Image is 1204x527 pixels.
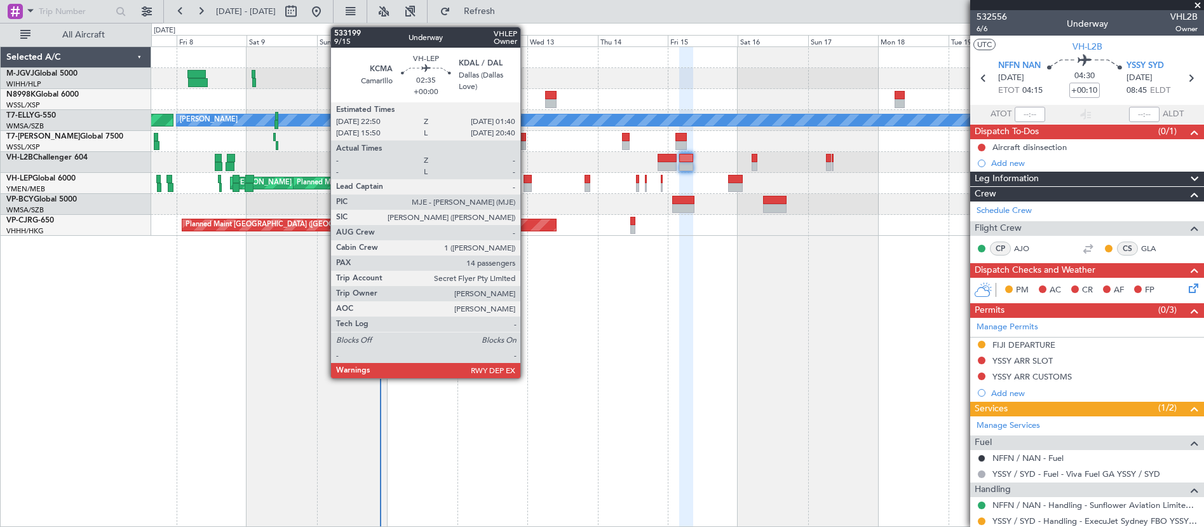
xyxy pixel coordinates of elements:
[1082,284,1093,297] span: CR
[991,388,1198,399] div: Add new
[998,85,1019,97] span: ETOT
[977,420,1040,432] a: Manage Services
[6,121,44,131] a: WMSA/SZB
[6,100,40,110] a: WSSL/XSP
[1141,243,1170,254] a: GLA
[977,205,1032,217] a: Schedule Crew
[6,154,88,161] a: VH-L2BChallenger 604
[387,35,457,46] div: Mon 11
[949,35,1018,46] div: Tue 19
[216,6,276,17] span: [DATE] - [DATE]
[992,500,1198,510] a: NFFN / NAN - Handling - Sunflower Aviation Limited NFFN
[975,172,1039,186] span: Leg Information
[6,205,44,215] a: WMSA/SZB
[975,221,1022,236] span: Flight Crew
[973,39,996,50] button: UTC
[975,125,1039,139] span: Dispatch To-Dos
[414,132,614,151] div: Planned Maint [GEOGRAPHIC_DATA] ([GEOGRAPHIC_DATA])
[975,402,1008,416] span: Services
[977,321,1038,334] a: Manage Permits
[457,35,527,46] div: Tue 12
[6,217,32,224] span: VP-CJR
[975,187,996,202] span: Crew
[6,70,78,78] a: M-JGVJGlobal 5000
[247,35,316,46] div: Sat 9
[6,226,44,236] a: VHHH/HKG
[6,91,36,99] span: N8998K
[991,158,1198,168] div: Add new
[297,174,539,193] div: Planned Maint [GEOGRAPHIC_DATA] ([GEOGRAPHIC_DATA] International)
[6,217,54,224] a: VP-CJRG-650
[1016,284,1029,297] span: PM
[1014,243,1043,254] a: AJO
[6,91,79,99] a: N8998KGlobal 6000
[992,339,1055,350] div: FIJI DEPARTURE
[1126,85,1147,97] span: 08:45
[1145,284,1154,297] span: FP
[668,35,738,46] div: Fri 15
[998,60,1041,72] span: NFFN NAN
[598,35,668,46] div: Thu 14
[1022,85,1043,97] span: 04:15
[6,184,45,194] a: YMEN/MEB
[177,35,247,46] div: Fri 8
[975,435,992,450] span: Fuel
[6,154,33,161] span: VH-L2B
[992,355,1053,366] div: YSSY ARR SLOT
[527,35,597,46] div: Wed 13
[977,24,1007,34] span: 6/6
[6,142,40,152] a: WSSL/XSP
[1150,85,1170,97] span: ELDT
[1126,72,1153,85] span: [DATE]
[39,2,112,21] input: Trip Number
[6,196,34,203] span: VP-BCY
[992,469,1160,479] a: YSSY / SYD - Fuel - Viva Fuel GA YSSY / SYD
[998,72,1024,85] span: [DATE]
[1163,108,1184,121] span: ALDT
[6,79,41,89] a: WIHH/HLP
[975,483,1011,497] span: Handling
[6,112,34,120] span: T7-ELLY
[1158,125,1177,138] span: (0/1)
[33,31,134,39] span: All Aircraft
[154,25,175,36] div: [DATE]
[1015,107,1045,122] input: --:--
[992,142,1067,153] div: Aircraft disinsection
[975,303,1004,318] span: Permits
[6,133,80,140] span: T7-[PERSON_NAME]
[6,70,34,78] span: M-JGVJ
[992,371,1072,382] div: YSSY ARR CUSTOMS
[738,35,808,46] div: Sat 16
[992,453,1064,463] a: NFFN / NAN - Fuel
[1117,242,1138,256] div: CS
[6,175,32,182] span: VH-LEP
[1158,401,1177,414] span: (1/2)
[1072,40,1102,53] span: VH-L2B
[6,175,76,182] a: VH-LEPGlobal 6000
[991,108,1011,121] span: ATOT
[992,516,1198,526] a: YSSY / SYD - Handling - ExecuJet Sydney FBO YSSY / SYD
[317,35,387,46] div: Sun 10
[977,10,1007,24] span: 532556
[1050,284,1061,297] span: AC
[1126,60,1164,72] span: YSSY SYD
[990,242,1011,256] div: CP
[878,35,948,46] div: Mon 18
[6,112,56,120] a: T7-ELLYG-550
[1170,10,1198,24] span: VHL2B
[6,133,123,140] a: T7-[PERSON_NAME]Global 7500
[808,35,878,46] div: Sun 17
[434,1,510,22] button: Refresh
[1114,284,1124,297] span: AF
[14,25,138,45] button: All Aircraft
[453,7,506,16] span: Refresh
[6,196,77,203] a: VP-BCYGlobal 5000
[1170,24,1198,34] span: Owner
[180,111,238,130] div: [PERSON_NAME]
[186,216,398,235] div: Planned Maint [GEOGRAPHIC_DATA] ([GEOGRAPHIC_DATA] Intl)
[1074,70,1095,83] span: 04:30
[1067,17,1108,31] div: Underway
[1158,303,1177,317] span: (0/3)
[975,263,1095,278] span: Dispatch Checks and Weather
